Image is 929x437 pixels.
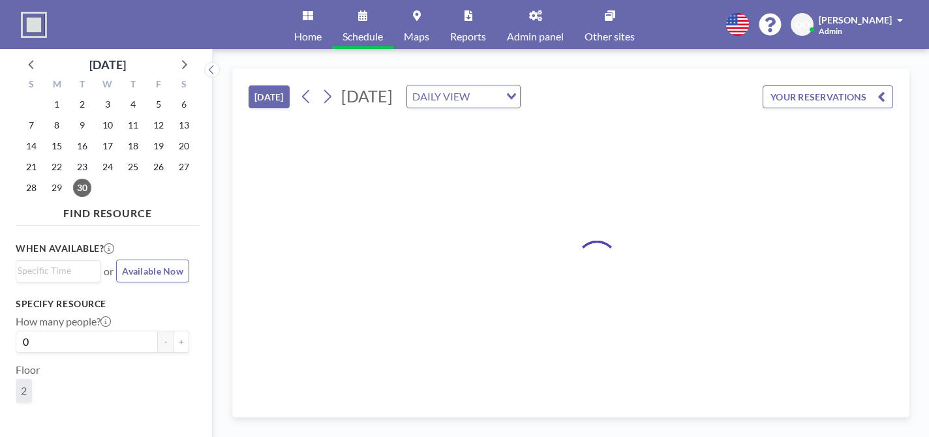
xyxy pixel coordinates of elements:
div: T [120,77,145,94]
img: organization-logo [21,12,47,38]
span: Maps [404,31,429,42]
div: S [171,77,196,94]
button: YOUR RESERVATIONS [763,85,893,108]
span: Monday, September 1, 2025 [48,95,66,113]
span: Wednesday, September 3, 2025 [99,95,117,113]
span: Admin panel [507,31,564,42]
span: Available Now [122,265,183,277]
span: Schedule [343,31,383,42]
div: S [19,77,44,94]
input: Search for option [18,264,93,278]
span: Monday, September 15, 2025 [48,137,66,155]
span: Admin [819,26,842,36]
span: DAILY VIEW [410,88,472,105]
div: F [145,77,171,94]
span: Sunday, September 7, 2025 [22,116,40,134]
div: T [70,77,95,94]
span: Monday, September 29, 2025 [48,179,66,197]
span: or [104,265,114,278]
span: Monday, September 8, 2025 [48,116,66,134]
span: Saturday, September 13, 2025 [175,116,193,134]
span: Wednesday, September 24, 2025 [99,158,117,176]
button: [DATE] [249,85,290,108]
span: Sunday, September 28, 2025 [22,179,40,197]
div: M [44,77,70,94]
span: Wednesday, September 17, 2025 [99,137,117,155]
h3: Specify resource [16,298,189,310]
div: Search for option [407,85,520,108]
div: [DATE] [89,55,126,74]
span: Thursday, September 25, 2025 [124,158,142,176]
span: Sunday, September 21, 2025 [22,158,40,176]
span: [PERSON_NAME] [819,14,892,25]
button: Available Now [116,260,189,282]
span: Saturday, September 27, 2025 [175,158,193,176]
button: + [174,331,189,353]
span: Reports [450,31,486,42]
span: Thursday, September 18, 2025 [124,137,142,155]
button: - [158,331,174,353]
span: Tuesday, September 30, 2025 [73,179,91,197]
span: Friday, September 12, 2025 [149,116,168,134]
span: OO [795,19,810,31]
input: Search for option [474,88,498,105]
div: W [95,77,121,94]
span: Tuesday, September 9, 2025 [73,116,91,134]
span: [DATE] [341,86,393,106]
span: Monday, September 22, 2025 [48,158,66,176]
span: 2 [21,384,27,397]
span: Thursday, September 11, 2025 [124,116,142,134]
span: Wednesday, September 10, 2025 [99,116,117,134]
span: Other sites [585,31,635,42]
span: Friday, September 5, 2025 [149,95,168,113]
span: Saturday, September 6, 2025 [175,95,193,113]
span: Friday, September 26, 2025 [149,158,168,176]
label: Floor [16,363,40,376]
span: Friday, September 19, 2025 [149,137,168,155]
span: Thursday, September 4, 2025 [124,95,142,113]
span: Tuesday, September 23, 2025 [73,158,91,176]
span: Sunday, September 14, 2025 [22,137,40,155]
span: Tuesday, September 16, 2025 [73,137,91,155]
h4: FIND RESOURCE [16,202,200,220]
span: Saturday, September 20, 2025 [175,137,193,155]
label: How many people? [16,315,111,328]
div: Search for option [16,261,100,280]
span: Home [294,31,322,42]
span: Tuesday, September 2, 2025 [73,95,91,113]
